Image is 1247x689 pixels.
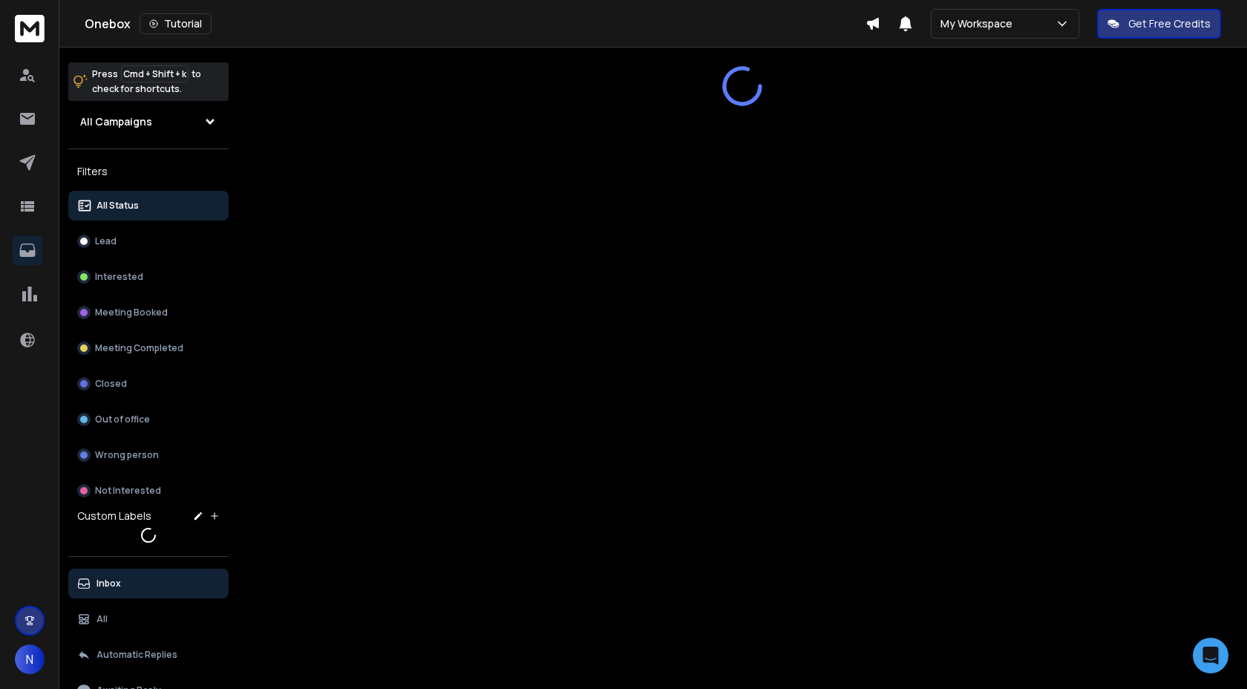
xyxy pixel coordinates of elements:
button: All [68,604,229,634]
h3: Filters [68,161,229,182]
p: Press to check for shortcuts. [92,67,201,97]
h1: All Campaigns [80,114,152,129]
p: Interested [95,271,143,283]
p: Inbox [96,578,121,590]
p: Meeting Completed [95,342,183,354]
button: Get Free Credits [1097,9,1221,39]
span: Cmd + Shift + k [121,65,189,82]
p: Lead [95,235,117,247]
button: Meeting Completed [68,333,229,363]
button: Lead [68,226,229,256]
p: Automatic Replies [96,649,177,661]
button: Closed [68,369,229,399]
p: Wrong person [95,449,159,461]
p: Not Interested [95,485,161,497]
button: N [15,644,45,674]
p: My Workspace [940,16,1018,31]
h3: Custom Labels [77,509,151,523]
p: Meeting Booked [95,307,168,319]
div: Onebox [85,13,865,34]
button: Not Interested [68,476,229,506]
button: Automatic Replies [68,640,229,670]
button: Tutorial [140,13,212,34]
div: Open Intercom Messenger [1193,638,1228,673]
button: All Campaigns [68,107,229,137]
p: Out of office [95,414,150,425]
button: Meeting Booked [68,298,229,327]
button: Out of office [68,405,229,434]
p: Closed [95,378,127,390]
button: Interested [68,262,229,292]
button: All Status [68,191,229,221]
p: All [96,613,108,625]
p: Get Free Credits [1128,16,1211,31]
p: All Status [96,200,139,212]
button: Wrong person [68,440,229,470]
button: Inbox [68,569,229,598]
